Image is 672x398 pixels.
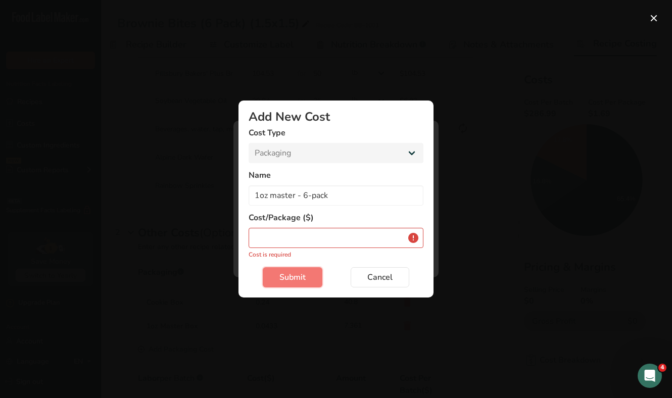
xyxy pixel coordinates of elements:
[279,271,306,283] span: Submit
[263,267,322,287] button: Submit
[367,271,393,283] span: Cancel
[249,127,423,139] label: Cost Type
[249,212,423,224] label: Cost/Package ($)
[351,267,409,287] button: Cancel
[658,364,666,372] span: 4
[249,111,423,123] div: Add New Cost
[249,169,423,181] label: Name
[638,364,662,388] iframe: Intercom live chat
[249,250,423,259] p: Cost is required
